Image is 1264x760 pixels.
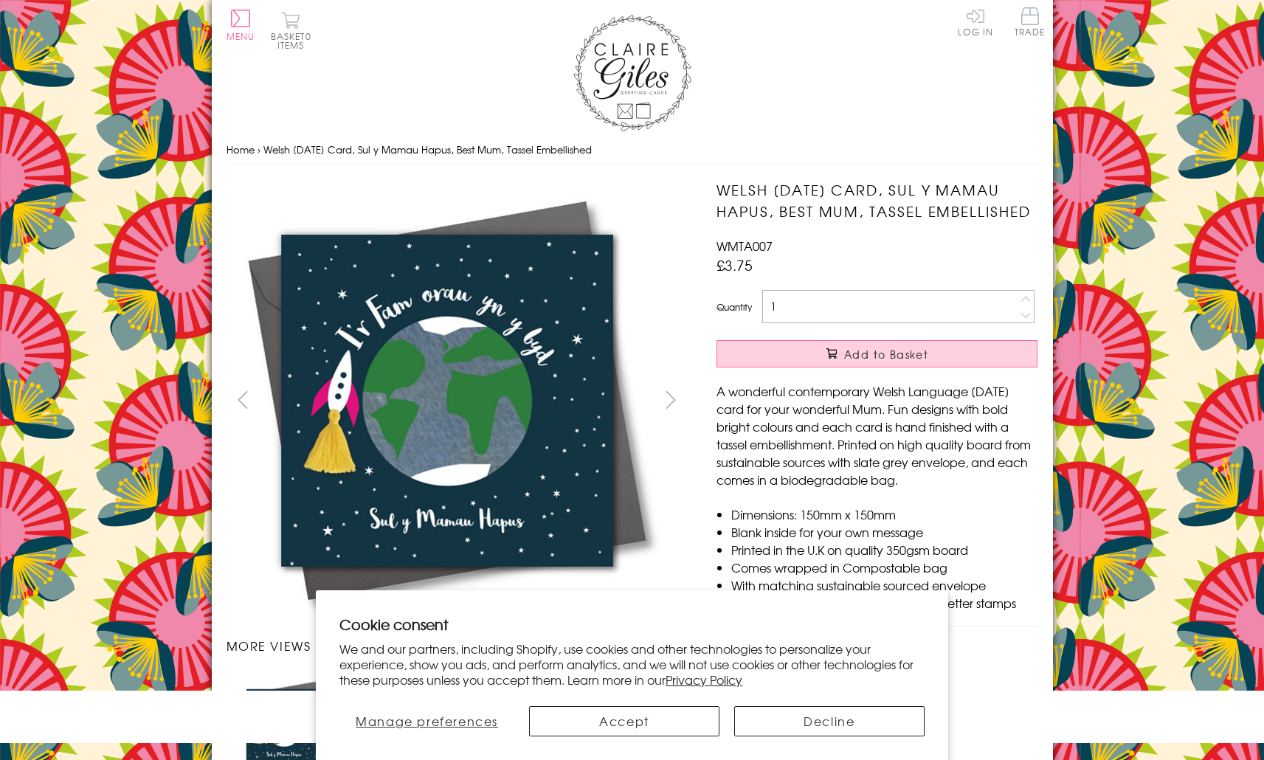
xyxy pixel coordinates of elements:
span: WMTA007 [716,237,773,255]
img: Welsh Mother's Day Card, Sul y Mamau Hapus, Best Mum, Tassel Embellished [226,179,669,622]
span: › [258,142,260,156]
h2: Cookie consent [339,614,925,635]
a: Privacy Policy [666,671,742,688]
h1: Welsh [DATE] Card, Sul y Mamau Hapus, Best Mum, Tassel Embellished [716,179,1037,222]
span: Manage preferences [356,712,498,730]
a: Home [227,142,255,156]
span: Menu [227,30,255,43]
button: Accept [529,706,719,736]
a: Log In [958,7,993,36]
span: Welsh [DATE] Card, Sul y Mamau Hapus, Best Mum, Tassel Embellished [263,142,592,156]
p: A wonderful contemporary Welsh Language [DATE] card for your wonderful Mum. Fun designs with bold... [716,382,1037,488]
button: next [654,383,687,416]
li: With matching sustainable sourced envelope [731,576,1037,594]
button: Menu [227,10,255,41]
button: Manage preferences [339,706,514,736]
li: Dimensions: 150mm x 150mm [731,505,1037,523]
span: £3.75 [716,255,753,275]
li: Comes wrapped in Compostable bag [731,559,1037,576]
li: Printed in the U.K on quality 350gsm board [731,541,1037,559]
img: Claire Giles Greetings Cards [573,15,691,131]
button: Decline [734,706,925,736]
span: 0 items [277,30,311,52]
p: We and our partners, including Shopify, use cookies and other technologies to personalize your ex... [339,641,925,687]
li: Blank inside for your own message [731,523,1037,541]
a: Trade [1015,7,1046,39]
button: Add to Basket [716,340,1037,367]
button: Basket0 items [271,12,311,49]
button: prev [227,383,260,416]
span: Trade [1015,7,1046,36]
label: Quantity [716,300,752,314]
span: Add to Basket [844,347,928,362]
img: Welsh Mother's Day Card, Sul y Mamau Hapus, Best Mum, Tassel Embellished [687,179,1130,622]
h3: More views [227,637,688,654]
nav: breadcrumbs [227,135,1038,165]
